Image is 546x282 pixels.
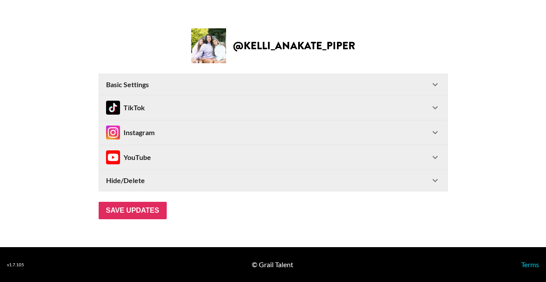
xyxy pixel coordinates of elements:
[106,176,145,185] strong: Hide/Delete
[191,28,226,63] img: Creator
[99,120,447,145] div: InstagramInstagram
[106,150,120,164] img: Instagram
[252,260,293,269] div: © Grail Talent
[106,101,145,115] div: TikTok
[106,150,151,164] div: YouTube
[99,202,167,219] input: Save Updates
[106,101,120,115] img: TikTok
[99,170,447,191] div: Hide/Delete
[99,145,447,170] div: InstagramYouTube
[106,126,155,139] div: Instagram
[99,95,447,120] div: TikTokTikTok
[7,262,24,268] div: v 1.7.105
[106,80,149,89] strong: Basic Settings
[233,41,355,51] h2: @ kelli_anakate_piper
[521,260,539,268] a: Terms
[99,74,447,95] div: Basic Settings
[106,126,120,139] img: Instagram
